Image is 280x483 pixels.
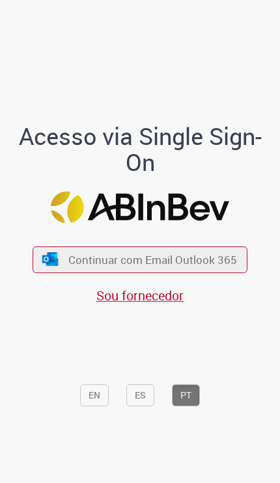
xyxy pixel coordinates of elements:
[33,246,247,273] button: ícone Azure/Microsoft 360 Continuar com Email Outlook 365
[80,384,109,406] button: EN
[41,252,59,266] img: ícone Azure/Microsoft 360
[51,191,229,223] img: Logo ABInBev
[10,124,270,176] h1: Acesso via Single Sign-On
[172,384,200,406] button: PT
[68,252,237,267] span: Continuar com Email Outlook 365
[96,287,184,304] a: Sou fornecedor
[126,384,154,406] button: ES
